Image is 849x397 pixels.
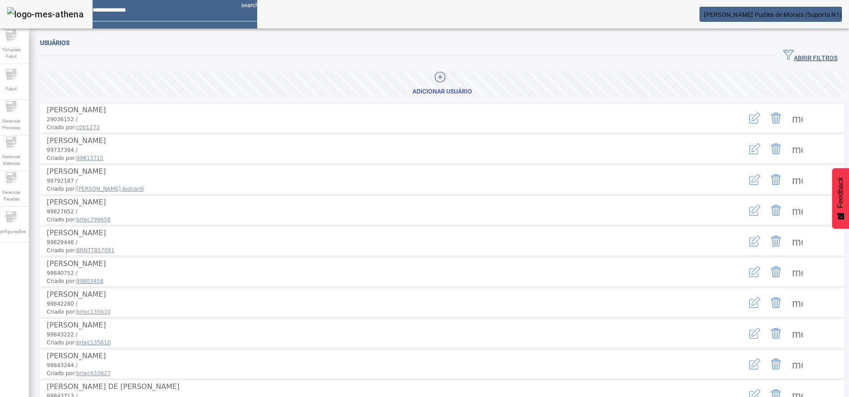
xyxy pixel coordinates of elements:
span: Criado por: [47,246,710,254]
span: 99829446 / [47,239,77,246]
span: brtec135610 [77,309,111,315]
button: Adicionar Usuário [40,71,845,97]
span: Criado por: [47,308,710,316]
img: logo-mes-athena [7,7,84,21]
button: Delete [765,353,787,375]
span: [PERSON_NAME] [47,198,106,206]
span: Criado por: [47,369,710,377]
span: 99843222 / [47,332,77,338]
button: Mais [787,169,808,190]
span: [PERSON_NAME] [47,352,106,360]
button: Delete [765,230,787,252]
button: Feedback - Mostrar pesquisa [832,168,849,229]
button: Mais [787,138,808,160]
button: Delete [765,323,787,344]
button: Mais [787,200,808,221]
button: Delete [765,292,787,313]
span: [PERSON_NAME] [47,229,106,237]
span: Criado por: [47,123,710,131]
span: [PERSON_NAME] [47,259,106,268]
button: Delete [765,138,787,160]
button: Mais [787,292,808,313]
span: [PERSON_NAME].leonardi [77,186,144,192]
span: Criado por: [47,277,710,285]
span: Criado por: [47,154,710,162]
span: ABRIR FILTROS [783,49,837,63]
span: [PERSON_NAME] DE [PERSON_NAME] [47,382,179,391]
span: 99813715 [77,155,104,161]
span: brtec135610 [77,340,111,346]
button: Delete [765,169,787,190]
button: Mais [787,230,808,252]
button: Delete [765,261,787,282]
span: Feedback [837,177,845,208]
button: Mais [787,353,808,375]
button: Delete [765,200,787,221]
span: 99827652 / [47,209,77,215]
button: Mais [787,107,808,129]
button: Mais [787,261,808,282]
span: 99737394 / [47,147,77,153]
span: c001273 [77,124,100,131]
button: Delete [765,107,787,129]
span: 99840752 / [47,270,77,276]
span: [PERSON_NAME] [47,136,106,145]
button: ABRIR FILTROS [776,48,845,64]
span: Criado por: [47,185,710,193]
span: brtec799658 [77,217,111,223]
span: 99792187 / [47,178,77,184]
button: Mais [787,323,808,344]
span: Criado por: [47,216,710,224]
span: brtec633827 [77,370,111,377]
span: 99843244 / [47,362,77,368]
span: Usuários [40,39,69,46]
span: Fabril [3,83,19,95]
span: BRNTT857091 [77,247,115,254]
div: Adicionar Usuário [412,87,472,96]
span: [PERSON_NAME] [47,167,106,176]
span: [PERSON_NAME] [47,106,106,114]
span: Criado por: [47,339,710,347]
span: 29036152 / [47,116,77,123]
span: 99842280 / [47,301,77,307]
span: 99803458 [77,278,104,284]
span: [PERSON_NAME] Pudles de Morais (Suporte N1) [704,11,842,18]
span: [PERSON_NAME] [47,290,106,299]
span: [PERSON_NAME] [47,321,106,329]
